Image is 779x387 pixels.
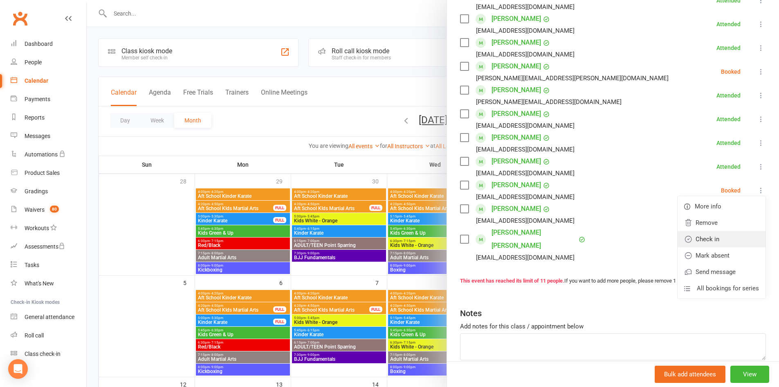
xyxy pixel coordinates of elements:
[678,264,766,280] a: Send message
[11,90,86,109] a: Payments
[11,109,86,127] a: Reports
[460,277,766,285] div: If you want to add more people, please remove 1 or more attendees.
[492,202,541,215] a: [PERSON_NAME]
[25,77,48,84] div: Calendar
[716,21,741,27] div: Attended
[476,49,575,60] div: [EMAIL_ADDRESS][DOMAIN_NAME]
[11,145,86,164] a: Automations
[476,120,575,131] div: [EMAIL_ADDRESS][DOMAIN_NAME]
[476,192,575,202] div: [EMAIL_ADDRESS][DOMAIN_NAME]
[716,93,741,98] div: Attended
[11,127,86,145] a: Messages
[697,283,759,293] span: All bookings for series
[476,97,622,107] div: [PERSON_NAME][EMAIL_ADDRESS][DOMAIN_NAME]
[492,107,541,120] a: [PERSON_NAME]
[25,280,54,287] div: What's New
[716,45,741,51] div: Attended
[11,238,86,256] a: Assessments
[25,170,60,176] div: Product Sales
[25,151,58,158] div: Automations
[460,308,482,319] div: Notes
[492,131,541,144] a: [PERSON_NAME]
[11,308,86,326] a: General attendance kiosk mode
[8,359,28,379] div: Open Intercom Messenger
[11,182,86,201] a: Gradings
[460,278,564,284] strong: This event has reached its limit of 11 people.
[716,116,741,122] div: Attended
[11,326,86,345] a: Roll call
[11,201,86,219] a: Waivers 80
[25,114,45,121] div: Reports
[655,366,725,383] button: Bulk add attendees
[11,219,86,238] a: Workouts
[460,321,766,331] div: Add notes for this class / appointment below
[25,314,74,320] div: General attendance
[476,168,575,179] div: [EMAIL_ADDRESS][DOMAIN_NAME]
[678,231,766,247] a: Check in
[25,41,53,47] div: Dashboard
[50,206,59,213] span: 80
[25,188,48,195] div: Gradings
[25,262,39,268] div: Tasks
[11,345,86,363] a: Class kiosk mode
[678,198,766,215] a: More info
[476,2,575,12] div: [EMAIL_ADDRESS][DOMAIN_NAME]
[11,164,86,182] a: Product Sales
[25,332,44,339] div: Roll call
[476,144,575,155] div: [EMAIL_ADDRESS][DOMAIN_NAME]
[678,280,766,296] a: All bookings for series
[25,351,61,357] div: Class check-in
[492,84,541,97] a: [PERSON_NAME]
[492,155,541,168] a: [PERSON_NAME]
[492,12,541,25] a: [PERSON_NAME]
[492,226,577,252] a: [PERSON_NAME] [PERSON_NAME]
[678,215,766,231] a: Remove
[25,206,45,213] div: Waivers
[716,164,741,170] div: Attended
[11,35,86,53] a: Dashboard
[476,73,669,84] div: [PERSON_NAME][EMAIL_ADDRESS][PERSON_NAME][DOMAIN_NAME]
[476,25,575,36] div: [EMAIL_ADDRESS][DOMAIN_NAME]
[492,36,541,49] a: [PERSON_NAME]
[10,8,30,29] a: Clubworx
[25,133,50,139] div: Messages
[11,274,86,293] a: What's New
[721,69,741,75] div: Booked
[492,60,541,73] a: [PERSON_NAME]
[476,215,575,226] div: [EMAIL_ADDRESS][DOMAIN_NAME]
[25,96,50,102] div: Payments
[721,188,741,193] div: Booked
[695,201,721,211] span: More info
[25,225,49,231] div: Workouts
[730,366,769,383] button: View
[678,247,766,264] a: Mark absent
[492,179,541,192] a: [PERSON_NAME]
[11,256,86,274] a: Tasks
[716,140,741,146] div: Attended
[11,53,86,72] a: People
[476,252,575,263] div: [EMAIL_ADDRESS][DOMAIN_NAME]
[25,243,65,250] div: Assessments
[11,72,86,90] a: Calendar
[25,59,42,66] div: People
